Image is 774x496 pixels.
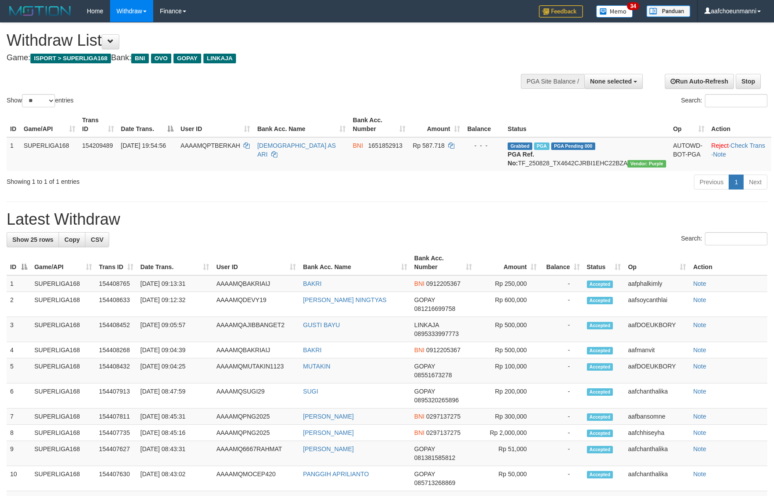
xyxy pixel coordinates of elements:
[181,142,240,149] span: AAAAMQPTBERKAH
[7,211,767,228] h1: Latest Withdraw
[7,317,31,342] td: 3
[475,342,540,358] td: Rp 500,000
[587,388,613,396] span: Accepted
[213,358,299,383] td: AAAAMQMUTAKIN1123
[213,250,299,275] th: User ID: activate to sort column ascending
[213,275,299,292] td: AAAAMQBAKRIAIJ
[213,466,299,491] td: AAAAMQMOCEP420
[540,425,583,441] td: -
[681,232,767,245] label: Search:
[583,250,625,275] th: Status: activate to sort column ascending
[22,94,55,107] select: Showentries
[705,232,767,245] input: Search:
[213,317,299,342] td: AAAAMQAJIBBANGET2
[414,296,435,303] span: GOPAY
[7,441,31,466] td: 9
[303,321,340,328] a: GUSTI BAYU
[31,250,96,275] th: Game/API: activate to sort column ascending
[540,292,583,317] td: -
[7,275,31,292] td: 1
[624,275,689,292] td: aafphalkimly
[587,347,613,354] span: Accepted
[475,408,540,425] td: Rp 300,000
[7,250,31,275] th: ID: activate to sort column descending
[7,94,74,107] label: Show entries
[708,137,771,171] td: · ·
[303,470,369,478] a: PANGGIH APRILIANTO
[414,397,459,404] span: Copy 0895320265896 to clipboard
[646,5,690,17] img: panduan.png
[7,383,31,408] td: 6
[414,454,455,461] span: Copy 081381585812 to clipboard
[551,142,595,150] span: PGA Pending
[540,342,583,358] td: -
[475,250,540,275] th: Amount: activate to sort column ascending
[475,317,540,342] td: Rp 500,000
[213,292,299,317] td: AAAAMQDEVY19
[31,275,96,292] td: SUPERLIGA168
[540,441,583,466] td: -
[299,250,411,275] th: Bank Acc. Name: activate to sort column ascending
[96,342,137,358] td: 154408268
[475,292,540,317] td: Rp 600,000
[624,441,689,466] td: aafchanthalika
[31,408,96,425] td: SUPERLIGA168
[708,112,771,137] th: Action
[414,445,435,452] span: GOPAY
[587,413,613,421] span: Accepted
[729,175,744,190] a: 1
[587,363,613,371] span: Accepted
[121,142,166,149] span: [DATE] 19:54:56
[693,413,706,420] a: Note
[213,383,299,408] td: AAAAMQSUGI29
[96,466,137,491] td: 154407630
[7,466,31,491] td: 10
[464,112,505,137] th: Balance
[31,466,96,491] td: SUPERLIGA168
[409,112,463,137] th: Amount: activate to sort column ascending
[118,112,177,137] th: Date Trans.: activate to sort column descending
[85,232,109,247] a: CSV
[203,54,236,63] span: LINKAJA
[693,296,706,303] a: Note
[590,78,632,85] span: None selected
[414,346,424,354] span: BNI
[151,54,171,63] span: OVO
[31,358,96,383] td: SUPERLIGA168
[624,383,689,408] td: aafchanthalika
[303,429,354,436] a: [PERSON_NAME]
[587,281,613,288] span: Accepted
[64,236,80,243] span: Copy
[213,425,299,441] td: AAAAMQPNG2025
[96,441,137,466] td: 154407627
[303,413,354,420] a: [PERSON_NAME]
[20,137,79,171] td: SUPERLIGA168
[254,112,349,137] th: Bank Acc. Name: activate to sort column ascending
[540,317,583,342] td: -
[213,408,299,425] td: AAAAMQPNG2025
[426,346,461,354] span: Copy 0912205367 to clipboard
[587,471,613,478] span: Accepted
[303,363,330,370] a: MUTAKIN
[467,141,501,150] div: - - -
[624,250,689,275] th: Op: activate to sort column ascending
[349,112,409,137] th: Bank Acc. Number: activate to sort column ascending
[414,479,455,486] span: Copy 085713268869 to clipboard
[670,137,708,171] td: AUTOWD-BOT-PGA
[137,317,213,342] td: [DATE] 09:05:57
[7,4,74,18] img: MOTION_logo.png
[713,151,726,158] a: Note
[475,466,540,491] td: Rp 50,000
[540,250,583,275] th: Balance: activate to sort column ascending
[96,275,137,292] td: 154408765
[587,322,613,329] span: Accepted
[96,250,137,275] th: Trans ID: activate to sort column ascending
[303,346,321,354] a: BAKRI
[475,425,540,441] td: Rp 2,000,000
[96,317,137,342] td: 154408452
[7,137,20,171] td: 1
[213,342,299,358] td: AAAAMQBAKRIAIJ
[534,142,549,150] span: Marked by aafchhiseyha
[475,383,540,408] td: Rp 200,000
[137,250,213,275] th: Date Trans.: activate to sort column ascending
